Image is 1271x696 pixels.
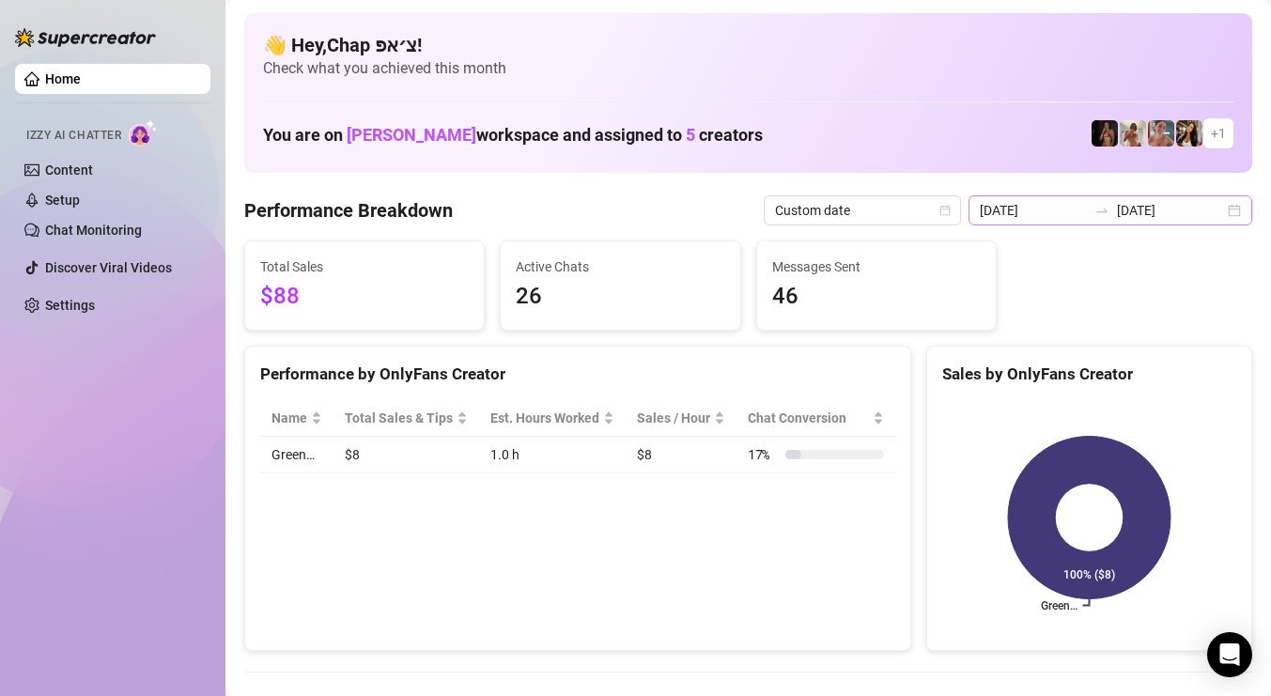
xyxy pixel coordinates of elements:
[45,71,81,86] a: Home
[748,444,778,465] span: 17 %
[263,58,1233,79] span: Check what you achieved this month
[772,279,981,315] span: 46
[1117,200,1224,221] input: End date
[129,119,158,147] img: AI Chatter
[263,32,1233,58] h4: 👋 Hey, Chap צ׳אפ !
[626,400,736,437] th: Sales / Hour
[1207,632,1252,677] div: Open Intercom Messenger
[1094,203,1109,218] span: to
[1120,120,1146,147] img: Green
[490,408,599,428] div: Est. Hours Worked
[45,260,172,275] a: Discover Viral Videos
[260,256,469,277] span: Total Sales
[686,125,695,145] span: 5
[939,205,951,216] span: calendar
[260,362,895,387] div: Performance by OnlyFans Creator
[775,196,950,224] span: Custom date
[26,127,121,145] span: Izzy AI Chatter
[772,256,981,277] span: Messages Sent
[260,279,469,315] span: $88
[333,400,479,437] th: Total Sales & Tips
[15,28,156,47] img: logo-BBDzfeDw.svg
[1176,120,1202,147] img: AdelDahan
[1092,120,1118,147] img: the_bohema
[1094,203,1109,218] span: swap-right
[1041,599,1077,612] text: Green…
[479,437,626,473] td: 1.0 h
[347,125,476,145] span: [PERSON_NAME]
[942,362,1236,387] div: Sales by OnlyFans Creator
[45,193,80,208] a: Setup
[516,256,724,277] span: Active Chats
[263,125,763,146] h1: You are on workspace and assigned to creators
[1148,120,1174,147] img: Yarden
[748,408,869,428] span: Chat Conversion
[333,437,479,473] td: $8
[736,400,895,437] th: Chat Conversion
[637,408,710,428] span: Sales / Hour
[45,162,93,178] a: Content
[271,408,307,428] span: Name
[626,437,736,473] td: $8
[345,408,453,428] span: Total Sales & Tips
[244,197,453,224] h4: Performance Breakdown
[45,223,142,238] a: Chat Monitoring
[45,298,95,313] a: Settings
[260,400,333,437] th: Name
[1211,123,1226,144] span: + 1
[980,200,1087,221] input: Start date
[516,279,724,315] span: 26
[260,437,333,473] td: Green…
